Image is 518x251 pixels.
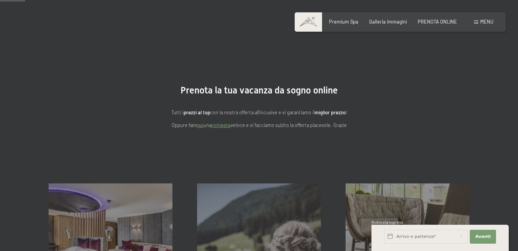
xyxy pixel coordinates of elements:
p: Tutti i con la nostra offerta all'incusive e vi garantiamo il ! [105,109,413,116]
strong: miglior prezzo [315,109,346,115]
a: quì [197,122,204,128]
a: PRENOTA ONLINE [418,19,457,25]
a: richiesta [211,122,231,128]
a: Galleria immagini [369,19,407,25]
button: Avanti [470,230,496,244]
span: Avanti [475,234,491,240]
span: Menu [480,19,493,25]
strong: prezzi al top [184,109,210,115]
span: Richiesta express [371,220,403,225]
p: Oppure fate una veloce e vi facciamo subito la offerta piacevole. Grazie [105,121,413,129]
span: Prenota la tua vacanza da sogno online [181,85,338,96]
a: Premium Spa [329,19,358,25]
